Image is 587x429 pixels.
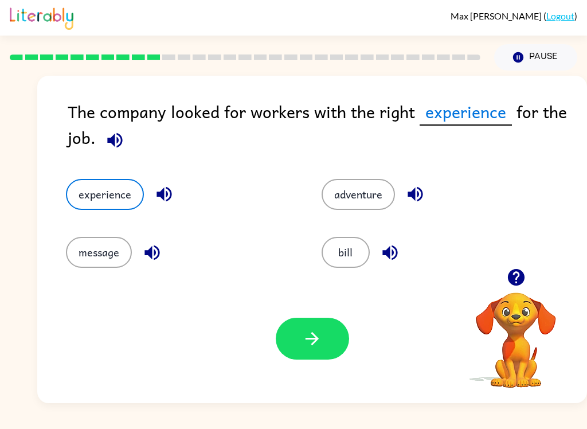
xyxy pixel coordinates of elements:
span: experience [420,99,512,126]
button: message [66,237,132,268]
span: Max [PERSON_NAME] [451,10,543,21]
button: adventure [322,179,395,210]
div: The company looked for workers with the right for the job. [68,99,587,156]
button: experience [66,179,144,210]
div: ( ) [451,10,577,21]
img: Literably [10,5,73,30]
button: bill [322,237,370,268]
button: Pause [494,44,577,71]
a: Logout [546,10,574,21]
video: Your browser must support playing .mp4 files to use Literably. Please try using another browser. [459,275,573,389]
